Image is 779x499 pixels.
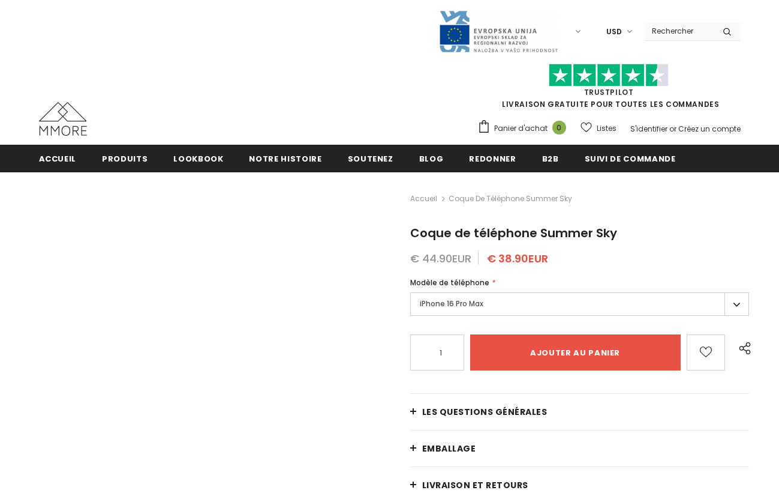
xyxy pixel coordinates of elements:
[422,443,476,455] span: EMBALLAGE
[410,251,471,266] span: € 44.90EUR
[419,145,444,172] a: Blog
[597,122,616,135] span: Listes
[410,431,750,467] a: EMBALLAGE
[39,102,87,136] img: Cas MMORE
[419,153,444,165] span: Blog
[470,334,681,370] input: Ajouter au panier
[438,26,558,36] a: Javni Razpis
[449,192,572,206] span: Coque de téléphone Summer Sky
[645,22,714,40] input: Search Site
[669,124,676,134] span: or
[173,145,223,172] a: Lookbook
[542,153,559,165] span: B2B
[39,145,77,172] a: Accueil
[606,26,622,38] span: USD
[348,153,393,165] span: soutenez
[410,192,437,206] a: Accueil
[584,87,634,97] a: TrustPilot
[678,124,741,134] a: Créez un compte
[581,118,616,139] a: Listes
[549,64,669,87] img: Faites confiance aux étoiles pilotes
[348,145,393,172] a: soutenez
[494,122,548,135] span: Panier d'achat
[422,479,528,491] span: Livraison et retours
[249,145,321,172] a: Notre histoire
[173,153,223,165] span: Lookbook
[102,145,148,172] a: Produits
[630,124,667,134] a: S'identifier
[102,153,148,165] span: Produits
[585,145,676,172] a: Suivi de commande
[552,121,566,135] span: 0
[542,145,559,172] a: B2B
[469,145,516,172] a: Redonner
[410,292,750,316] label: iPhone 16 Pro Max
[39,153,77,165] span: Accueil
[249,153,321,165] span: Notre histoire
[477,119,572,138] a: Panier d'achat 0
[438,10,558,53] img: Javni Razpis
[469,153,516,165] span: Redonner
[585,153,676,165] span: Suivi de commande
[422,406,548,418] span: Les questions générales
[410,277,489,288] span: Modèle de téléphone
[487,251,548,266] span: € 38.90EUR
[477,69,741,109] span: LIVRAISON GRATUITE POUR TOUTES LES COMMANDES
[410,394,750,430] a: Les questions générales
[410,225,617,241] span: Coque de téléphone Summer Sky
